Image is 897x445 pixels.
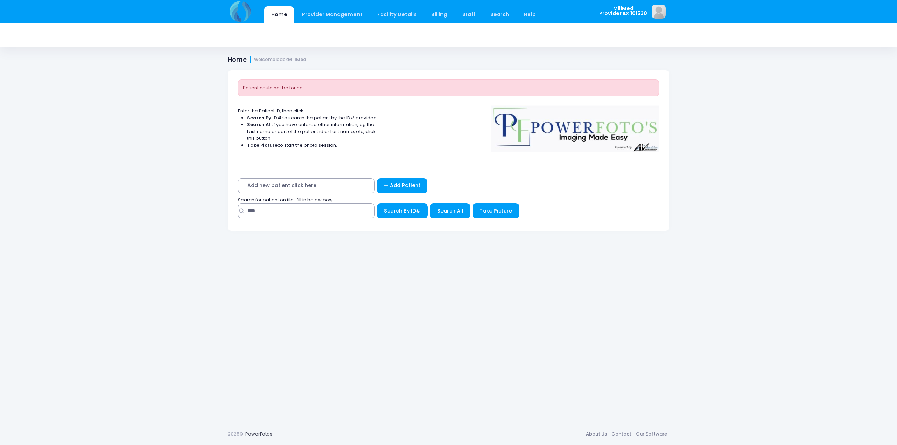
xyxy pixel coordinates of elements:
a: Our Software [634,428,669,440]
a: Provider Management [295,6,369,23]
a: Help [517,6,543,23]
span: Search All [437,207,463,214]
span: Search By ID# [384,207,420,214]
small: Welcome back [254,57,306,62]
a: Search [483,6,516,23]
button: Search By ID# [377,203,428,218]
a: Billing [425,6,454,23]
div: Patient could not be found. [238,79,659,96]
a: Home [264,6,294,23]
strong: Take Picture: [247,142,279,148]
a: PowerFotos [245,431,272,437]
span: Take Picture [480,207,512,214]
img: Logo [487,101,663,153]
strong: Search By ID#: [247,114,283,121]
a: About Us [583,428,609,440]
a: Staff [455,6,482,23]
span: Search for patient on file : fill in below box; [238,196,332,203]
button: Search All [430,203,470,218]
img: image [652,5,666,19]
strong: MillMed [288,56,306,62]
li: to search the patient by the ID# provided. [247,114,378,121]
a: Add Patient [377,178,428,193]
li: If you have entered other information, eg the Last name or part of the patient id or Last name, e... [247,121,378,142]
h1: Home [228,56,306,63]
span: Enter the Patient ID, then click [238,107,303,114]
a: Facility Details [371,6,424,23]
span: MillMed Provider ID: 101530 [599,6,647,16]
span: Add new patient click here [238,178,375,193]
strong: Search All: [247,121,273,128]
button: Take Picture [473,203,519,218]
a: Contact [609,428,634,440]
li: to start the photo session. [247,142,378,149]
span: 2025© [228,431,243,437]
